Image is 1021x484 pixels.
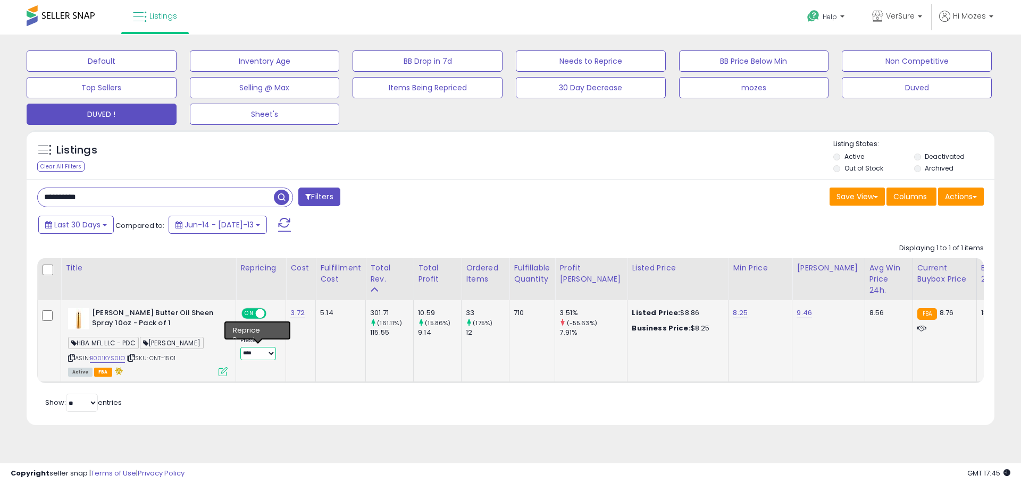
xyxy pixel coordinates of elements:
button: Default [27,50,177,72]
div: Total Rev. [370,262,409,285]
img: 31lIoaziJ5L._SL40_.jpg [68,308,89,329]
a: Privacy Policy [138,468,185,478]
button: 30 Day Decrease [516,77,666,98]
div: [PERSON_NAME] [797,262,860,274]
button: Sheet's [190,104,340,125]
span: VerSure [886,11,915,21]
span: Last 30 Days [54,219,101,230]
div: 8.56 [869,308,905,318]
button: Save View [830,188,885,206]
div: $8.25 [632,324,720,333]
div: Avg Win Price 24h. [869,262,908,296]
i: Get Help [807,10,820,23]
button: Inventory Age [190,50,340,72]
div: 301.71 [370,308,413,318]
span: 2025-08-13 17:45 GMT [967,468,1010,478]
div: Listed Price [632,262,724,274]
button: Non Competitive [842,50,992,72]
button: BB Drop in 7d [353,50,503,72]
button: Last 30 Days [38,216,114,234]
a: B001KYS0IO [90,354,125,363]
span: Hi Mozes [953,11,986,21]
small: (-55.63%) [567,319,597,327]
div: Title [65,262,231,274]
b: Listed Price: [632,308,680,318]
div: Ordered Items [466,262,505,285]
div: Preset: [240,337,278,361]
label: Active [844,152,864,161]
span: OFF [265,309,282,318]
a: Terms of Use [91,468,136,478]
div: Clear All Filters [37,162,85,172]
div: 3.51% [559,308,627,318]
a: 8.25 [733,308,748,318]
div: 7.91% [559,328,627,337]
div: Fulfillable Quantity [514,262,550,285]
div: 9.14 [418,328,461,337]
b: [PERSON_NAME] Butter Oil Sheen Spray 10oz - Pack of 1 [92,308,221,330]
a: Hi Mozes [939,11,993,35]
div: ASIN: [68,308,228,375]
div: 5.14 [320,308,357,318]
div: seller snap | | [11,469,185,479]
span: ON [242,309,256,318]
small: (15.86%) [425,319,450,327]
a: 3.72 [290,308,305,318]
button: Duved [842,77,992,98]
span: Columns [893,191,927,202]
button: Filters [298,188,340,206]
span: 8.76 [940,308,954,318]
button: Selling @ Max [190,77,340,98]
div: Total Profit [418,262,457,285]
i: hazardous material [112,367,123,375]
button: Top Sellers [27,77,177,98]
span: Compared to: [115,220,164,231]
button: Jun-14 - [DATE]-13 [169,216,267,234]
span: Help [823,12,837,21]
h5: Listings [56,143,97,158]
button: mozes [679,77,829,98]
div: BB Share 24h. [981,262,1020,285]
button: Items Being Repriced [353,77,503,98]
small: FBA [917,308,937,320]
div: 710 [514,308,547,318]
a: Help [799,2,855,35]
span: Jun-14 - [DATE]-13 [185,219,254,230]
button: Actions [938,188,984,206]
a: 9.46 [797,308,812,318]
label: Archived [925,164,953,173]
b: Business Price: [632,323,690,333]
div: 33 [466,308,509,318]
div: 12 [466,328,509,337]
span: Show: entries [45,397,122,407]
div: Profit [PERSON_NAME] [559,262,623,285]
label: Deactivated [925,152,965,161]
div: Cost [290,262,311,274]
p: Listing States: [833,139,994,149]
span: FBA [94,368,112,377]
button: BB Price Below Min [679,50,829,72]
div: Min Price [733,262,788,274]
small: (175%) [473,319,492,327]
span: | SKU: CNT-1501 [127,354,176,362]
strong: Copyright [11,468,49,478]
button: Needs to Reprice [516,50,666,72]
div: Repricing [240,262,281,274]
span: All listings currently available for purchase on Amazon [68,368,93,377]
span: [PERSON_NAME] [140,337,204,349]
span: Listings [149,11,177,21]
div: Displaying 1 to 1 of 1 items [899,243,984,253]
label: Out of Stock [844,164,883,173]
div: $8.86 [632,308,720,318]
div: 115.55 [370,328,413,337]
div: 10.59 [418,308,461,318]
div: Amazon AI [240,325,278,334]
div: Fulfillment Cost [320,262,361,285]
button: DUVED ! [27,104,177,125]
small: (161.11%) [377,319,401,327]
span: HBA MFL LLC - PDC [68,337,139,349]
div: 18% [981,308,1016,318]
button: Columns [886,188,936,206]
div: Current Buybox Price [917,262,972,285]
